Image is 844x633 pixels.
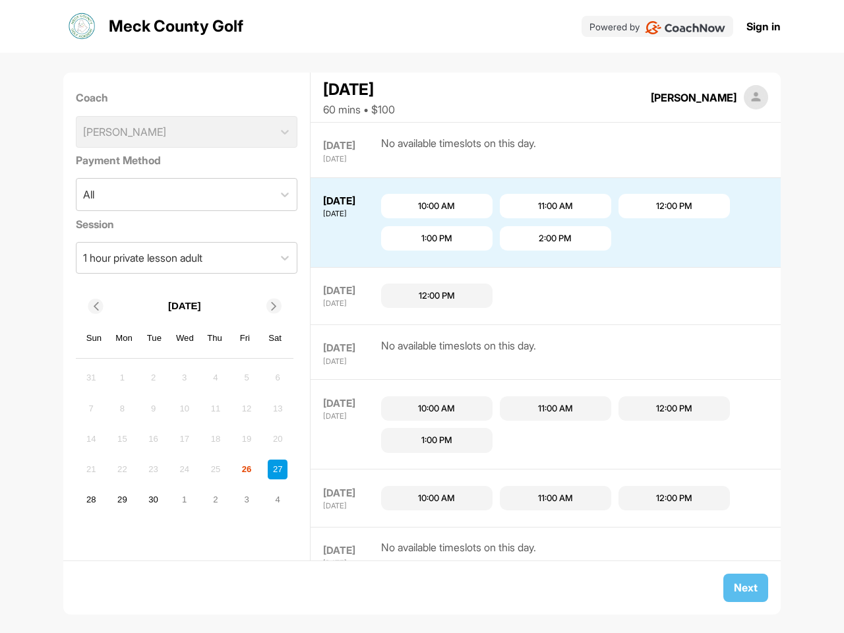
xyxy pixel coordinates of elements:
div: 2:00 PM [539,232,572,245]
div: [DATE] [323,356,378,367]
div: 60 mins • $100 [323,102,395,117]
p: [DATE] [168,299,201,314]
div: [DATE] [323,486,378,501]
div: 11:00 AM [538,402,573,415]
div: Not available Tuesday, September 16th, 2025 [144,429,164,449]
div: 10:00 AM [418,492,455,505]
div: Not available Monday, September 1st, 2025 [112,368,132,388]
div: Choose Saturday, October 4th, 2025 [268,490,287,510]
label: Session [76,216,298,232]
div: Choose Saturday, September 27th, 2025 [268,460,287,479]
div: Not available Sunday, August 31st, 2025 [81,368,101,388]
img: logo [67,11,98,42]
img: CoachNow [645,21,726,34]
div: 12:00 PM [656,200,692,213]
div: Not available Monday, September 15th, 2025 [112,429,132,449]
div: [DATE] [323,154,378,165]
div: 1:00 PM [421,434,452,447]
div: No available timeslots on this day. [381,135,536,165]
div: Not available Monday, September 8th, 2025 [112,398,132,418]
div: [DATE] [323,396,378,411]
div: [DATE] [323,208,378,220]
div: Not available Wednesday, September 24th, 2025 [175,460,195,479]
div: No available timeslots on this day. [381,338,536,367]
div: Tue [146,330,163,347]
div: Not available Sunday, September 21st, 2025 [81,460,101,479]
div: [DATE] [323,78,395,102]
div: Choose Tuesday, September 30th, 2025 [144,490,164,510]
div: [DATE] [323,543,378,558]
div: Choose Wednesday, October 1st, 2025 [175,490,195,510]
div: Not available Monday, September 22nd, 2025 [112,460,132,479]
div: All [83,187,94,202]
img: square_default-ef6cabf814de5a2bf16c804365e32c732080f9872bdf737d349900a9daf73cf9.png [744,85,769,110]
div: Not available Tuesday, September 9th, 2025 [144,398,164,418]
div: 10:00 AM [418,402,455,415]
div: Fri [237,330,254,347]
div: [DATE] [323,341,378,356]
div: Not available Thursday, September 4th, 2025 [206,368,226,388]
div: [DATE] [323,558,378,569]
div: Not available Thursday, September 18th, 2025 [206,429,226,449]
div: [DATE] [323,298,378,309]
div: Not available Wednesday, September 10th, 2025 [175,398,195,418]
div: Not available Saturday, September 20th, 2025 [268,429,287,449]
div: 11:00 AM [538,200,573,213]
div: [DATE] [323,500,378,512]
div: Choose Thursday, October 2nd, 2025 [206,490,226,510]
div: Not available Sunday, September 7th, 2025 [81,398,101,418]
div: [DATE] [323,411,378,422]
div: Not available Friday, September 5th, 2025 [237,368,256,388]
div: 12:00 PM [656,402,692,415]
div: Wed [176,330,193,347]
label: Payment Method [76,152,298,168]
div: Not available Saturday, September 13th, 2025 [268,398,287,418]
div: Mon [115,330,133,347]
div: 10:00 AM [418,200,455,213]
div: Choose Friday, October 3rd, 2025 [237,490,256,510]
div: [PERSON_NAME] [651,90,737,105]
div: 1:00 PM [421,232,452,245]
div: [DATE] [323,284,378,299]
div: 1 hour private lesson adult [83,250,202,266]
div: Sat [266,330,284,347]
div: Not available Sunday, September 14th, 2025 [81,429,101,449]
div: Choose Friday, September 26th, 2025 [237,460,256,479]
div: [DATE] [323,138,378,154]
p: Meck County Golf [109,15,243,38]
label: Coach [76,90,298,105]
div: Not available Thursday, September 25th, 2025 [206,460,226,479]
a: Sign in [746,18,781,34]
button: Next [723,574,768,602]
div: Not available Friday, September 19th, 2025 [237,429,256,449]
div: Not available Tuesday, September 2nd, 2025 [144,368,164,388]
div: Choose Monday, September 29th, 2025 [112,490,132,510]
div: Not available Thursday, September 11th, 2025 [206,398,226,418]
p: Powered by [589,20,640,34]
div: 11:00 AM [538,492,573,505]
div: Not available Friday, September 12th, 2025 [237,398,256,418]
div: 12:00 PM [419,289,455,303]
div: No available timeslots on this day. [381,539,536,569]
span: Next [734,581,758,594]
div: Not available Tuesday, September 23rd, 2025 [144,460,164,479]
div: Not available Saturday, September 6th, 2025 [268,368,287,388]
div: Not available Wednesday, September 17th, 2025 [175,429,195,449]
div: Sun [86,330,103,347]
div: month 2025-09 [80,367,289,512]
div: Not available Wednesday, September 3rd, 2025 [175,368,195,388]
div: 12:00 PM [656,492,692,505]
div: Choose Sunday, September 28th, 2025 [81,490,101,510]
div: Thu [206,330,224,347]
div: [DATE] [323,194,378,209]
